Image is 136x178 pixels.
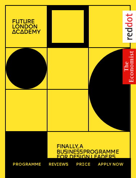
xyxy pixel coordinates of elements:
[45,159,72,170] a: Reviews
[73,159,94,170] a: Price
[112,155,115,160] span: s
[9,159,45,170] a: Programme
[28,163,31,167] span: a
[98,163,101,167] span: A
[76,150,83,155] span: ss
[94,159,127,170] a: Apply now
[57,145,121,160] h1: Finally, a Bu ine Programme for De ign Leader
[64,150,67,155] span: s
[77,155,80,160] span: s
